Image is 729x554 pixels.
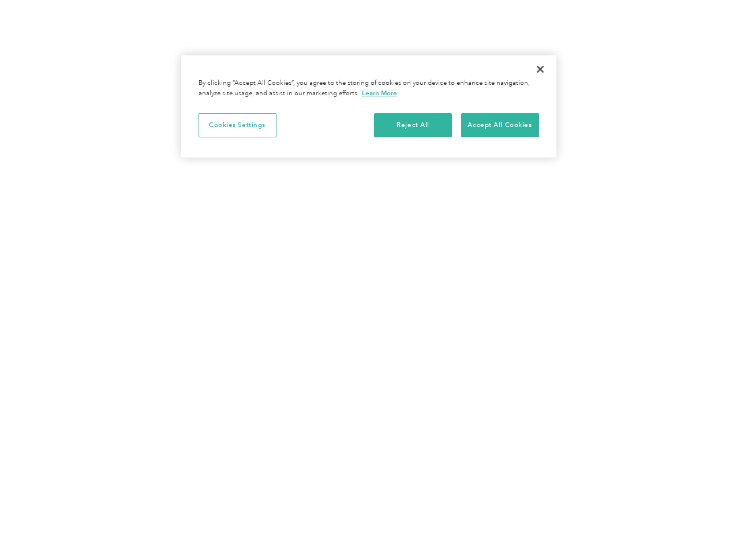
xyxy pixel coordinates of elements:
div: Cookie banner [181,55,556,158]
button: Reject All [374,113,452,137]
button: Cookies Settings [199,113,276,137]
div: Privacy [181,55,556,158]
a: More information about your privacy, opens in a new tab [362,89,397,97]
button: Accept All Cookies [461,113,539,137]
div: By clicking “Accept All Cookies”, you agree to the storing of cookies on your device to enhance s... [199,78,539,99]
button: Close [528,57,553,82]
